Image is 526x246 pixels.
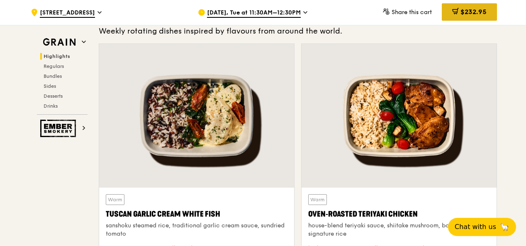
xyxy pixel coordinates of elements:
span: [STREET_ADDRESS] [40,9,95,18]
span: [DATE], Tue at 11:30AM–12:30PM [207,9,301,18]
img: Ember Smokery web logo [40,120,78,137]
span: Drinks [44,103,58,109]
div: Weekly rotating dishes inspired by flavours from around the world. [99,25,497,37]
span: 🦙 [499,222,509,232]
span: Highlights [44,53,70,59]
img: Grain web logo [40,35,78,50]
div: Warm [308,194,327,205]
div: Oven‑Roasted Teriyaki Chicken [308,208,490,220]
span: Regulars [44,63,64,69]
span: Share this cart [392,9,432,16]
span: $232.95 [460,8,487,16]
span: Bundles [44,73,62,79]
div: house-blend teriyaki sauce, shiitake mushroom, bok choy, tossed signature rice [308,222,490,238]
button: Chat with us🦙 [448,218,516,236]
span: Chat with us [455,222,496,232]
div: sanshoku steamed rice, traditional garlic cream sauce, sundried tomato [106,222,287,238]
div: Warm [106,194,124,205]
div: Tuscan Garlic Cream White Fish [106,208,287,220]
span: Desserts [44,93,63,99]
span: Sides [44,83,56,89]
